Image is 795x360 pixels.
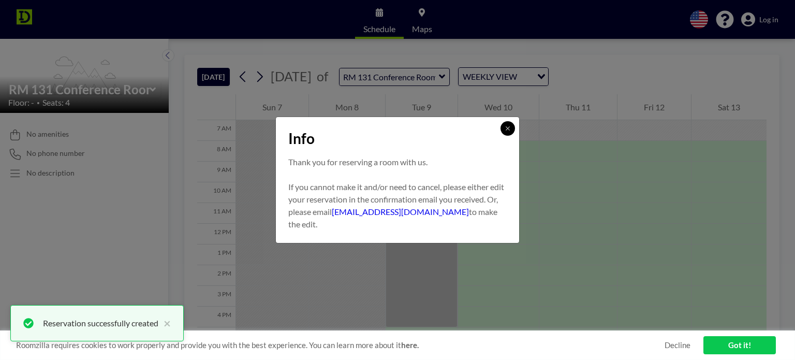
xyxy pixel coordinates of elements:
[401,340,419,350] a: here.
[288,156,507,168] p: Thank you for reserving a room with us.
[158,317,171,329] button: close
[288,129,315,148] span: Info
[43,317,158,329] div: Reservation successfully created
[665,340,690,350] a: Decline
[703,336,776,354] a: Got it!
[288,181,507,231] p: If you cannot make it and/or need to cancel, please either edit your reservation in the confirmat...
[16,340,665,350] span: Roomzilla requires cookies to work properly and provide you with the best experience. You can lea...
[332,207,469,217] a: [EMAIL_ADDRESS][DOMAIN_NAME]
